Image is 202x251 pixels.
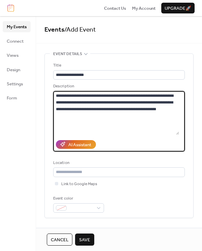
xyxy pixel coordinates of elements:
[51,237,68,243] span: Cancel
[7,95,17,101] span: Form
[53,160,183,166] div: Location
[44,24,64,36] a: Events
[132,5,156,11] a: My Account
[3,36,31,46] a: Connect
[47,234,72,246] button: Cancel
[56,140,96,149] button: AI Assistant
[7,52,19,59] span: Views
[53,195,103,202] div: Event color
[165,5,191,12] span: Upgrade 🚀
[7,67,20,73] span: Design
[3,50,31,60] a: Views
[3,92,31,103] a: Form
[7,38,24,45] span: Connect
[3,64,31,75] a: Design
[75,234,94,246] button: Save
[53,226,82,233] span: Date and time
[104,5,126,11] a: Contact Us
[7,24,27,30] span: My Events
[53,83,183,90] div: Description
[7,4,14,12] img: logo
[64,24,96,36] span: / Add Event
[104,5,126,12] span: Contact Us
[132,5,156,12] span: My Account
[68,141,91,148] div: AI Assistant
[61,181,97,187] span: Link to Google Maps
[7,81,23,87] span: Settings
[161,3,195,13] button: Upgrade🚀
[53,62,183,69] div: Title
[53,51,82,57] span: Event details
[79,237,90,243] span: Save
[3,21,31,32] a: My Events
[3,78,31,89] a: Settings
